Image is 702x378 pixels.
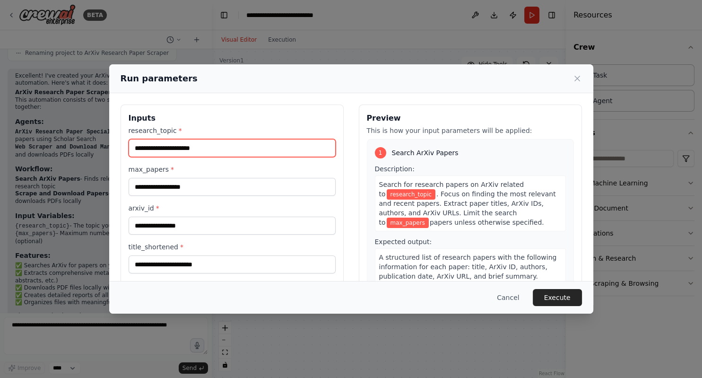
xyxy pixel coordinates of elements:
span: Search for research papers on ArXiv related to [379,181,524,198]
button: Cancel [489,289,527,306]
span: papers unless otherwise specified. [430,219,544,226]
span: Search ArXiv Papers [392,148,459,158]
span: . Focus on finding the most relevant and recent papers. Extract paper titles, ArXiv IDs, authors,... [379,190,556,226]
span: Variable: research_topic [387,189,436,200]
span: Expected output: [375,238,432,246]
div: 1 [375,147,386,158]
button: Execute [533,289,582,306]
p: This is how your input parameters will be applied: [367,126,574,135]
h3: Preview [367,113,574,124]
label: arxiv_id [129,203,336,213]
span: Description: [375,165,415,173]
label: research_topic [129,126,336,135]
label: max_papers [129,165,336,174]
span: A structured list of research papers with the following information for each paper: title, ArXiv ... [379,254,557,299]
label: title_shortened [129,242,336,252]
span: Variable: max_papers [387,218,429,228]
h3: Inputs [129,113,336,124]
h2: Run parameters [121,72,198,85]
